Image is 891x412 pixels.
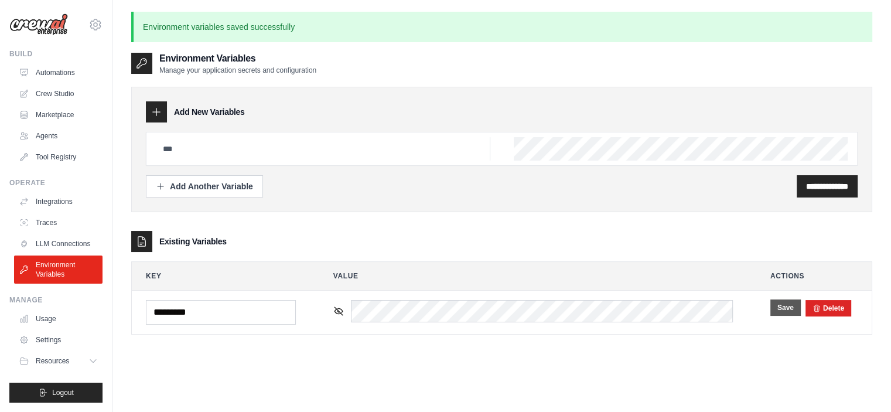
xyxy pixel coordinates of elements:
[159,52,316,66] h2: Environment Variables
[36,356,69,366] span: Resources
[14,84,103,103] a: Crew Studio
[813,304,844,313] button: Delete
[159,66,316,75] p: Manage your application secrets and configuration
[14,234,103,253] a: LLM Connections
[14,352,103,370] button: Resources
[52,388,74,397] span: Logout
[770,299,801,316] button: Save
[9,383,103,403] button: Logout
[159,236,227,247] h3: Existing Variables
[9,49,103,59] div: Build
[319,262,747,290] th: Value
[14,63,103,82] a: Automations
[9,295,103,305] div: Manage
[14,213,103,232] a: Traces
[174,106,245,118] h3: Add New Variables
[756,262,872,290] th: Actions
[14,256,103,284] a: Environment Variables
[14,105,103,124] a: Marketplace
[9,13,68,36] img: Logo
[14,127,103,145] a: Agents
[9,178,103,188] div: Operate
[156,181,253,192] div: Add Another Variable
[14,192,103,211] a: Integrations
[146,175,263,198] button: Add Another Variable
[132,262,310,290] th: Key
[14,309,103,328] a: Usage
[131,12,872,42] p: Environment variables saved successfully
[14,331,103,349] a: Settings
[14,148,103,166] a: Tool Registry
